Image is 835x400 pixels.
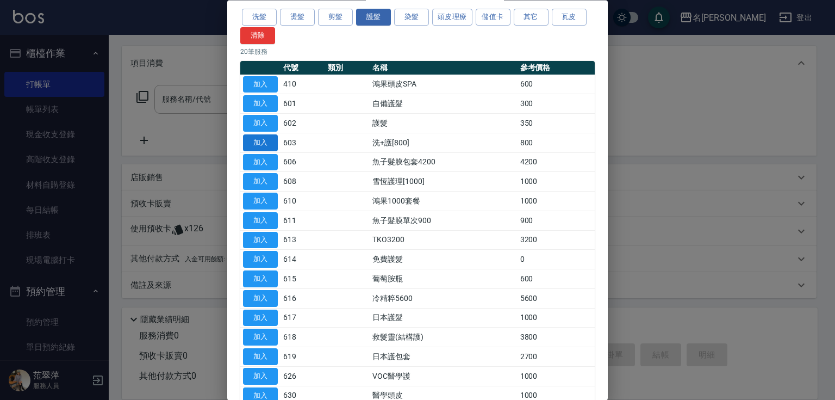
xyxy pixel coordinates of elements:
[370,328,518,347] td: 救髮靈(結構護)
[370,172,518,192] td: 雪恆護理[1000]
[243,174,278,190] button: 加入
[243,232,278,249] button: 加入
[281,347,325,367] td: 619
[243,310,278,327] button: 加入
[370,75,518,95] td: 鴻果頭皮SPA
[518,250,595,269] td: 0
[518,347,595,367] td: 2700
[518,133,595,153] td: 800
[518,153,595,173] td: 4200
[243,290,278,307] button: 加入
[518,367,595,386] td: 1000
[370,133,518,153] td: 洗+護[800]
[243,212,278,229] button: 加入
[240,27,275,44] button: 清除
[518,328,595,347] td: 3800
[370,367,518,386] td: VOC醫學護
[370,309,518,328] td: 日本護髮
[370,231,518,250] td: TKO3200
[243,193,278,210] button: 加入
[518,75,595,95] td: 600
[240,47,595,57] p: 20 筆服務
[243,154,278,171] button: 加入
[280,9,315,26] button: 燙髮
[281,75,325,95] td: 410
[281,269,325,289] td: 615
[370,114,518,133] td: 護髮
[281,153,325,173] td: 606
[370,153,518,173] td: 魚子髮膜包套4200
[518,61,595,75] th: 參考價格
[476,9,510,26] button: 儲值卡
[318,9,353,26] button: 剪髮
[243,251,278,268] button: 加入
[325,61,370,75] th: 類別
[370,61,518,75] th: 名稱
[243,349,278,366] button: 加入
[281,61,325,75] th: 代號
[518,114,595,133] td: 350
[281,328,325,347] td: 618
[281,289,325,309] td: 616
[370,192,518,211] td: 鴻果1000套餐
[356,9,391,26] button: 護髮
[243,96,278,113] button: 加入
[552,9,587,26] button: 瓦皮
[281,250,325,269] td: 614
[243,115,278,132] button: 加入
[518,231,595,250] td: 3200
[370,269,518,289] td: 葡萄胺瓶
[281,172,325,192] td: 608
[370,211,518,231] td: 魚子髮膜單次900
[518,94,595,114] td: 300
[281,309,325,328] td: 617
[243,368,278,385] button: 加入
[281,192,325,211] td: 610
[243,76,278,93] button: 加入
[281,133,325,153] td: 603
[518,172,595,192] td: 1000
[394,9,429,26] button: 染髮
[242,9,277,26] button: 洗髮
[281,114,325,133] td: 602
[518,309,595,328] td: 1000
[518,192,595,211] td: 1000
[518,289,595,309] td: 5600
[281,94,325,114] td: 601
[281,211,325,231] td: 611
[370,250,518,269] td: 免費護髮
[370,94,518,114] td: 自備護髮
[518,211,595,231] td: 900
[370,347,518,367] td: 日本護包套
[243,134,278,151] button: 加入
[243,271,278,288] button: 加入
[370,289,518,309] td: 冷精粹5600
[514,9,549,26] button: 其它
[518,269,595,289] td: 600
[432,9,472,26] button: 頭皮理療
[281,231,325,250] td: 613
[281,367,325,386] td: 626
[243,329,278,346] button: 加入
